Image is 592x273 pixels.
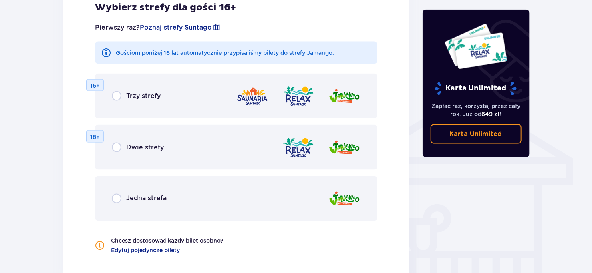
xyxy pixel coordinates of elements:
[450,130,502,139] p: Karta Unlimited
[328,85,360,108] img: zone logo
[431,124,522,144] a: Karta Unlimited
[126,143,164,152] p: Dwie strefy
[90,133,100,141] p: 16+
[95,2,377,14] p: Wybierz strefy dla gości 16+
[236,85,268,108] img: zone logo
[431,102,522,118] p: Zapłać raz, korzystaj przez cały rok. Już od !
[90,82,100,90] p: 16+
[126,194,167,203] p: Jedna strefa
[111,237,224,245] p: Chcesz dostosować każdy bilet osobno?
[434,82,517,96] p: Karta Unlimited
[328,136,360,159] img: zone logo
[116,49,334,57] p: Gościom poniżej 16 lat automatycznie przypisaliśmy bilety do strefy Jamango.
[282,136,314,159] img: zone logo
[140,23,212,32] a: Poznaj strefy Suntago
[111,247,180,255] a: Edytuj pojedyncze bilety
[126,92,161,100] p: Trzy strefy
[328,187,360,210] img: zone logo
[95,23,221,32] p: Pierwszy raz?
[482,111,500,117] span: 649 zł
[282,85,314,108] img: zone logo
